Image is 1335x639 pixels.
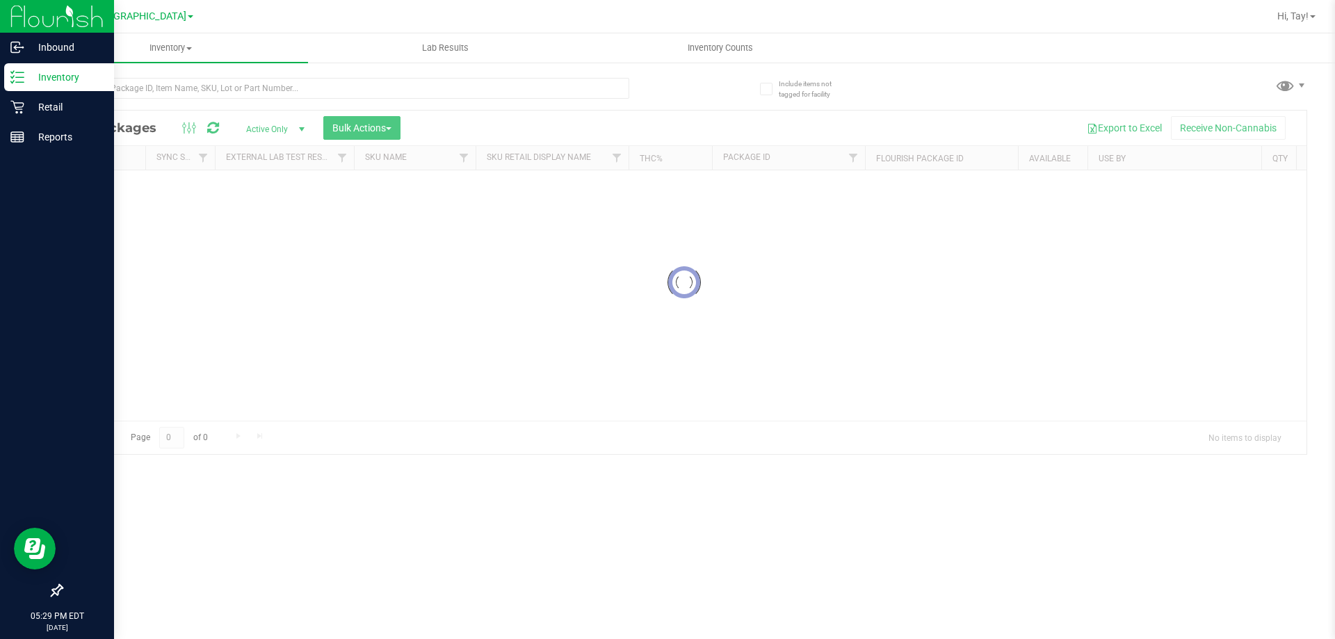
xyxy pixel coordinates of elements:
[779,79,848,99] span: Include items not tagged for facility
[6,610,108,622] p: 05:29 PM EDT
[669,42,772,54] span: Inventory Counts
[6,622,108,633] p: [DATE]
[10,130,24,144] inline-svg: Reports
[24,99,108,115] p: Retail
[24,69,108,86] p: Inventory
[91,10,186,22] span: [GEOGRAPHIC_DATA]
[583,33,857,63] a: Inventory Counts
[1277,10,1309,22] span: Hi, Tay!
[24,39,108,56] p: Inbound
[33,33,308,63] a: Inventory
[61,78,629,99] input: Search Package ID, Item Name, SKU, Lot or Part Number...
[10,100,24,114] inline-svg: Retail
[10,70,24,84] inline-svg: Inventory
[308,33,583,63] a: Lab Results
[33,42,308,54] span: Inventory
[14,528,56,569] iframe: Resource center
[24,129,108,145] p: Reports
[10,40,24,54] inline-svg: Inbound
[403,42,487,54] span: Lab Results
